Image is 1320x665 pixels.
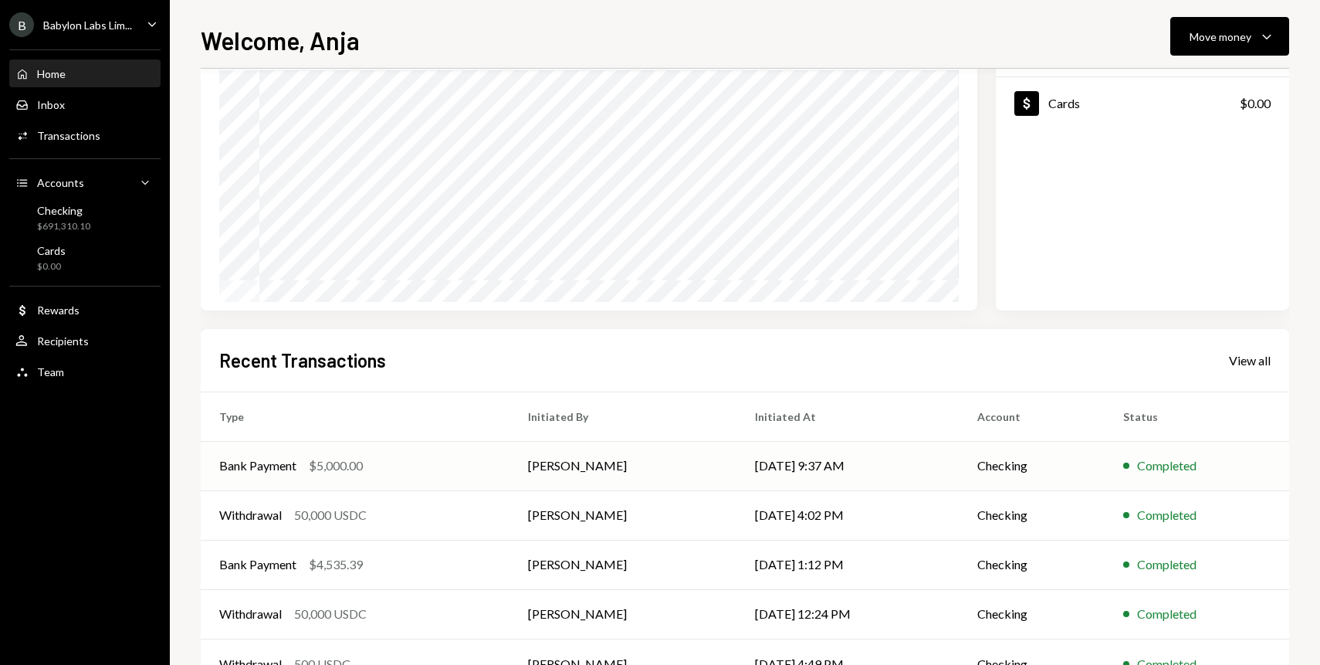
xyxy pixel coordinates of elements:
[9,168,161,196] a: Accounts
[959,589,1105,639] td: Checking
[9,358,161,385] a: Team
[37,204,90,217] div: Checking
[219,506,282,524] div: Withdrawal
[509,490,736,540] td: [PERSON_NAME]
[9,90,161,118] a: Inbox
[9,12,34,37] div: B
[509,589,736,639] td: [PERSON_NAME]
[736,490,959,540] td: [DATE] 4:02 PM
[1170,17,1289,56] button: Move money
[9,121,161,149] a: Transactions
[996,77,1289,129] a: Cards$0.00
[309,456,363,475] div: $5,000.00
[1229,353,1271,368] div: View all
[219,605,282,623] div: Withdrawal
[509,392,736,441] th: Initiated By
[9,327,161,355] a: Recipients
[1190,29,1251,45] div: Move money
[43,19,132,32] div: Babylon Labs Lim...
[1137,506,1196,524] div: Completed
[509,441,736,490] td: [PERSON_NAME]
[201,392,509,441] th: Type
[736,441,959,490] td: [DATE] 9:37 AM
[37,260,66,273] div: $0.00
[37,129,100,142] div: Transactions
[294,605,367,623] div: 50,000 USDC
[736,392,959,441] th: Initiated At
[9,59,161,87] a: Home
[959,441,1105,490] td: Checking
[509,540,736,589] td: [PERSON_NAME]
[1137,456,1196,475] div: Completed
[219,555,296,574] div: Bank Payment
[1229,351,1271,368] a: View all
[294,506,367,524] div: 50,000 USDC
[37,304,80,317] div: Rewards
[959,540,1105,589] td: Checking
[959,490,1105,540] td: Checking
[1105,392,1289,441] th: Status
[37,220,90,233] div: $691,310.10
[1240,94,1271,113] div: $0.00
[1137,605,1196,623] div: Completed
[736,540,959,589] td: [DATE] 1:12 PM
[959,392,1105,441] th: Account
[1048,96,1080,110] div: Cards
[37,244,66,257] div: Cards
[37,334,89,348] div: Recipients
[219,456,296,475] div: Bank Payment
[9,239,161,277] a: Cards$0.00
[309,555,363,574] div: $4,535.39
[37,98,65,111] div: Inbox
[201,25,360,56] h1: Welcome, Anja
[219,348,386,373] h2: Recent Transactions
[37,176,84,189] div: Accounts
[736,589,959,639] td: [DATE] 12:24 PM
[9,199,161,236] a: Checking$691,310.10
[1137,555,1196,574] div: Completed
[37,365,64,378] div: Team
[37,67,66,80] div: Home
[9,296,161,324] a: Rewards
